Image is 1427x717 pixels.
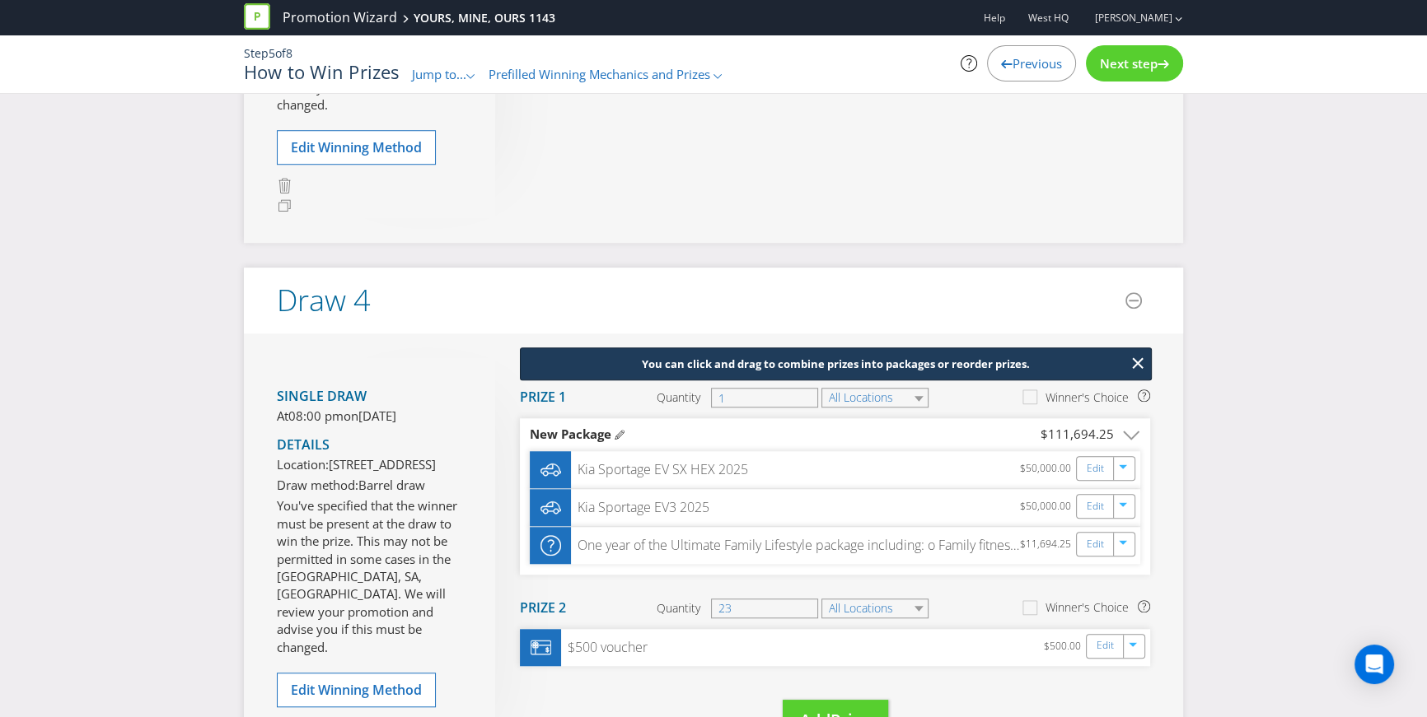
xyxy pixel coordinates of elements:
[520,601,566,616] h4: Prize 2
[414,10,555,26] div: YOURS, MINE, OURS 1143
[277,497,470,656] p: You've specified that the winner must be present at the draw to win the prize. This may not be pe...
[277,407,288,424] span: At
[277,673,436,707] button: Edit Winning Method
[291,138,422,156] span: Edit Winning Method
[358,407,396,424] span: [DATE]
[1020,497,1076,518] div: $50,000.00
[412,66,466,82] span: Jump to...
[358,477,425,493] span: Barrel draw
[657,389,700,406] span: Quantity
[561,638,648,657] div: $500 voucher
[1044,637,1086,658] div: $500.00
[1086,497,1103,516] a: Edit
[1100,55,1158,72] span: Next step
[277,284,371,317] h2: Draw 4
[1078,11,1172,25] a: [PERSON_NAME]
[291,681,422,699] span: Edit Winning Method
[1041,426,1114,443] div: $111,694.25
[288,407,344,424] span: 08:00 pm
[344,407,358,424] span: on
[1354,645,1394,684] div: Open Intercom Messenger
[1086,459,1103,478] a: Edit
[269,45,275,61] span: 5
[1086,535,1103,554] a: Edit
[1046,389,1129,406] div: Winner's Choice
[277,477,358,493] span: Draw method:
[1013,55,1062,72] span: Previous
[571,460,748,479] div: Kia Sportage EV SX HEX 2025
[244,45,269,61] span: Step
[1046,599,1129,616] div: Winner's Choice
[530,426,611,443] span: New Package
[277,389,470,404] h4: Single draw
[286,45,292,61] span: 8
[657,600,700,617] span: Quantity
[1020,459,1076,480] div: $50,000.00
[277,438,470,453] h4: Details
[1028,11,1069,25] span: West HQ
[244,62,400,81] h1: How to Win Prizes
[277,130,436,165] button: Edit Winning Method
[1020,535,1076,556] div: $11,694.25
[642,356,1030,371] span: You can click and drag to combine prizes into packages or reorder prizes.
[275,45,286,61] span: of
[571,536,1020,555] div: One year of the Ultimate Family Lifestyle package including: o Family fitness passes to SGAC and ...
[984,11,1005,25] a: Help
[520,390,566,405] h4: Prize 1
[1096,636,1113,655] a: Edit
[277,456,329,473] span: Location:
[329,456,436,473] span: [STREET_ADDRESS]
[571,498,709,517] div: Kia Sportage EV3 2025
[283,8,397,27] a: Promotion Wizard
[489,66,710,82] span: Prefilled Winning Mechanics and Prizes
